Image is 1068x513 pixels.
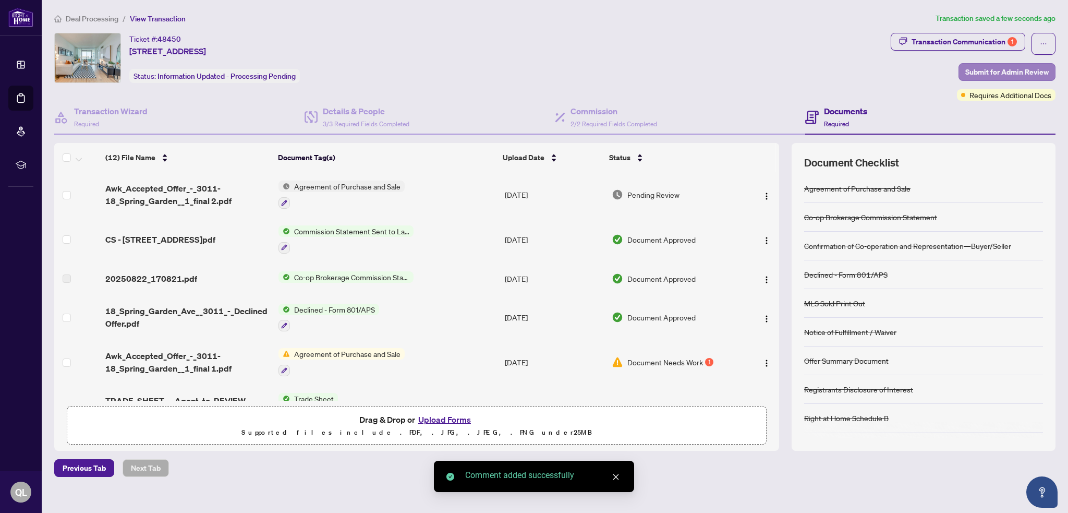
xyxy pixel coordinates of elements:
[609,152,630,163] span: Status
[278,393,338,421] button: Status IconTrade Sheet
[130,14,186,23] span: View Transaction
[612,356,623,368] img: Document Status
[610,471,622,483] a: Close
[74,105,148,117] h4: Transaction Wizard
[67,407,766,445] span: Drag & Drop orUpload FormsSupported files include .PDF, .JPG, .JPEG, .PNG under25MB
[501,172,608,217] td: [DATE]
[323,120,409,128] span: 3/3 Required Fields Completed
[571,105,657,117] h4: Commission
[55,33,120,82] img: IMG-C12326475_1.jpg
[804,384,913,395] div: Registrants Disclosure of Interest
[824,120,849,128] span: Required
[123,459,169,477] button: Next Tab
[290,348,405,360] span: Agreement of Purchase and Sale
[290,393,338,404] span: Trade Sheet
[278,304,290,315] img: Status Icon
[278,393,290,404] img: Status Icon
[804,326,896,338] div: Notice of Fulfillment / Waiver
[612,273,623,284] img: Document Status
[15,485,27,499] span: QL
[627,273,696,284] span: Document Approved
[278,181,405,209] button: Status IconAgreement of Purchase and Sale
[804,412,889,424] div: Right at Home Schedule B
[571,120,657,128] span: 2/2 Required Fields Completed
[762,315,771,323] img: Logo
[278,225,290,237] img: Status Icon
[274,143,499,172] th: Document Tag(s)
[278,348,405,376] button: Status IconAgreement of Purchase and Sale
[157,71,296,81] span: Information Updated - Processing Pending
[157,34,181,44] span: 48450
[627,312,696,323] span: Document Approved
[54,15,62,22] span: home
[705,358,713,366] div: 1
[804,269,888,280] div: Declined - Form 801/APS
[105,182,270,207] span: Awk_Accepted_Offer_-_3011-18_Spring_Garden__1_final 2.pdf
[762,276,771,284] img: Logo
[1040,40,1047,47] span: ellipsis
[278,348,290,360] img: Status Icon
[63,460,106,476] span: Previous Tab
[958,63,1055,81] button: Submit for Admin Review
[8,8,33,27] img: logo
[101,143,274,172] th: (12) File Name
[290,304,379,315] span: Declined - Form 801/APS
[74,426,760,439] p: Supported files include .PDF, .JPG, .JPEG, .PNG under 25 MB
[290,225,414,237] span: Commission Statement Sent to Lawyer
[501,340,608,385] td: [DATE]
[123,13,126,25] li: /
[290,181,405,192] span: Agreement of Purchase and Sale
[965,64,1049,80] span: Submit for Admin Review
[415,413,474,426] button: Upload Forms
[278,271,290,283] img: Status Icon
[323,105,409,117] h4: Details & People
[762,359,771,367] img: Logo
[758,186,775,203] button: Logo
[1026,476,1058,508] button: Open asap
[278,304,379,332] button: Status IconDeclined - Form 801/APS
[359,413,474,426] span: Drag & Drop or
[105,272,197,285] span: 20250822_170821.pdf
[501,262,608,295] td: [DATE]
[936,13,1055,25] article: Transaction saved a few seconds ago
[762,236,771,245] img: Logo
[804,183,911,194] div: Agreement of Purchase and Sale
[278,271,414,283] button: Status IconCo-op Brokerage Commission Statement
[74,120,99,128] span: Required
[501,295,608,340] td: [DATE]
[105,233,215,246] span: CS - [STREET_ADDRESS]pdf
[446,473,454,481] span: check-circle
[465,469,622,482] div: Comment added successfully
[804,355,889,366] div: Offer Summary Document
[627,189,679,200] span: Pending Review
[499,143,605,172] th: Upload Date
[627,234,696,245] span: Document Approved
[503,152,544,163] span: Upload Date
[278,181,290,192] img: Status Icon
[758,354,775,371] button: Logo
[105,305,270,330] span: 18_Spring_Garden_Ave__3011_-_Declined Offer.pdf
[605,143,738,172] th: Status
[891,33,1025,51] button: Transaction Communication1
[66,14,118,23] span: Deal Processing
[758,231,775,248] button: Logo
[804,211,937,223] div: Co-op Brokerage Commission Statement
[824,105,867,117] h4: Documents
[105,350,270,375] span: Awk_Accepted_Offer_-_3011-18_Spring_Garden__1_final 1.pdf
[612,234,623,245] img: Document Status
[1008,37,1017,46] div: 1
[804,156,899,170] span: Document Checklist
[627,356,703,368] span: Document Needs Work
[969,89,1051,101] span: Requires Additional Docs
[278,225,414,254] button: Status IconCommission Statement Sent to Lawyer
[758,309,775,326] button: Logo
[804,297,865,309] div: MLS Sold Print Out
[762,192,771,200] img: Logo
[105,152,155,163] span: (12) File Name
[758,270,775,287] button: Logo
[612,473,620,481] span: close
[129,45,206,57] span: [STREET_ADDRESS]
[612,189,623,200] img: Document Status
[129,33,181,45] div: Ticket #:
[54,459,114,477] button: Previous Tab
